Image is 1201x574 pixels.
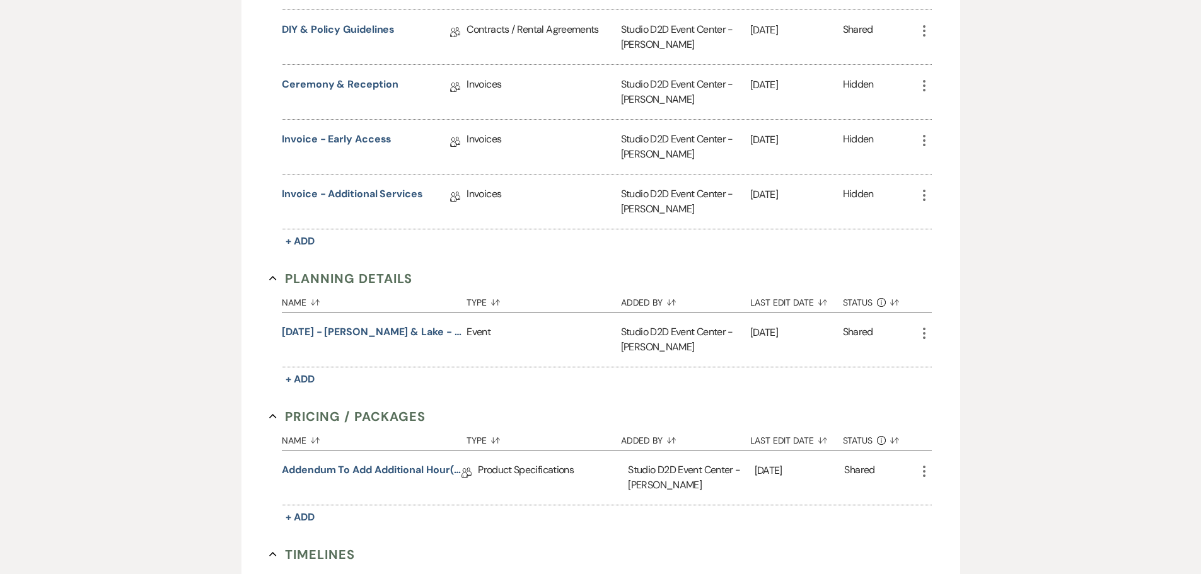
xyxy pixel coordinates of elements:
[843,298,873,307] span: Status
[282,232,318,250] button: + Add
[750,22,843,38] p: [DATE]
[621,120,750,174] div: Studio D2D Event Center - [PERSON_NAME]
[467,288,620,312] button: Type
[282,77,398,96] a: Ceremony & Reception
[843,288,917,312] button: Status
[269,545,355,564] button: Timelines
[843,436,873,445] span: Status
[282,370,318,388] button: + Add
[750,77,843,93] p: [DATE]
[621,426,750,450] button: Added By
[467,65,620,119] div: Invoices
[282,508,318,526] button: + Add
[286,372,315,386] span: + Add
[621,65,750,119] div: Studio D2D Event Center - [PERSON_NAME]
[621,313,750,367] div: Studio D2D Event Center - [PERSON_NAME]
[750,187,843,203] p: [DATE]
[843,77,874,107] div: Hidden
[282,426,467,450] button: Name
[755,462,845,479] p: [DATE]
[467,175,620,229] div: Invoices
[621,175,750,229] div: Studio D2D Event Center - [PERSON_NAME]
[750,132,843,148] p: [DATE]
[282,288,467,312] button: Name
[286,510,315,524] span: + Add
[750,324,843,341] p: [DATE]
[843,22,873,52] div: Shared
[621,288,750,312] button: Added By
[478,451,628,505] div: Product Specifications
[628,451,754,505] div: Studio D2D Event Center - [PERSON_NAME]
[282,187,423,206] a: Invoice - Additional Services
[282,22,395,42] a: DIY & Policy Guidelines
[467,426,620,450] button: Type
[750,426,843,450] button: Last Edit Date
[467,10,620,64] div: Contracts / Rental Agreements
[467,120,620,174] div: Invoices
[843,187,874,217] div: Hidden
[282,462,461,482] a: Addendum to Add Additional Hour(s)
[286,234,315,248] span: + Add
[844,462,874,493] div: Shared
[843,324,873,355] div: Shared
[467,313,620,367] div: Event
[269,407,426,426] button: Pricing / Packages
[843,132,874,162] div: Hidden
[282,132,392,151] a: Invoice - Early Access
[843,426,917,450] button: Status
[269,269,412,288] button: Planning Details
[282,324,461,340] button: [DATE] - [PERSON_NAME] & Lake - Event Details
[750,288,843,312] button: Last Edit Date
[621,10,750,64] div: Studio D2D Event Center - [PERSON_NAME]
